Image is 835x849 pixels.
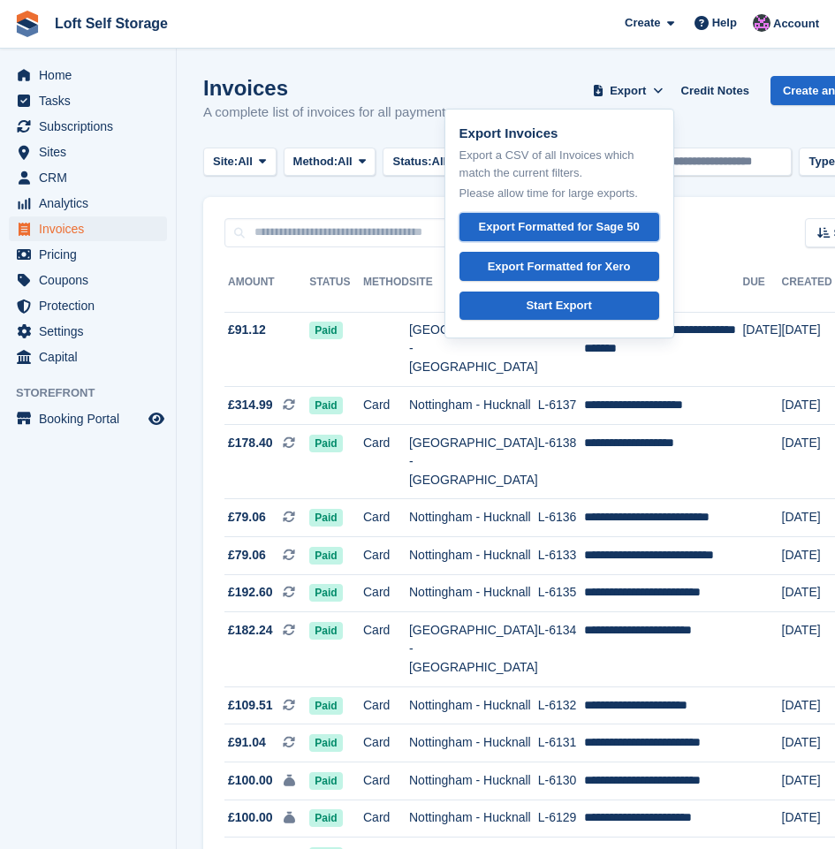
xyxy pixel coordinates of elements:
span: Paid [309,622,342,640]
td: Card [363,574,409,612]
button: Status: All [383,148,469,177]
span: CRM [39,165,145,190]
td: Card [363,499,409,537]
td: Card [363,762,409,800]
span: £100.00 [228,808,273,827]
td: L-6135 [538,574,585,612]
span: Paid [309,435,342,452]
a: Export Formatted for Xero [459,252,659,281]
span: Paid [309,397,342,414]
button: Site: All [203,148,277,177]
span: Capital [39,345,145,369]
td: L-6134 [538,612,585,687]
span: Subscriptions [39,114,145,139]
p: Please allow time for large exports. [459,185,659,202]
a: Start Export [459,292,659,321]
span: Paid [309,772,342,790]
td: L-6139 [538,312,585,387]
td: [DATE] [782,800,832,838]
td: [DATE] [782,762,832,800]
div: Export Formatted for Xero [488,258,631,276]
td: Nottingham - Hucknall [409,499,538,537]
span: £79.06 [228,546,266,565]
span: £79.06 [228,508,266,527]
span: £178.40 [228,434,273,452]
span: Coupons [39,268,145,292]
a: menu [9,165,167,190]
span: Storefront [16,384,176,402]
a: menu [9,319,167,344]
td: Nottingham - Hucknall [409,724,538,762]
td: L-6133 [538,537,585,575]
a: menu [9,216,167,241]
th: Status [309,269,363,313]
td: L-6136 [538,499,585,537]
td: Card [363,686,409,724]
span: £100.00 [228,771,273,790]
span: Export [610,82,646,100]
td: [DATE] [782,574,832,612]
td: L-6129 [538,800,585,838]
td: Nottingham - Hucknall [409,537,538,575]
td: [DATE] [782,387,832,425]
td: Card [363,537,409,575]
span: All [432,153,447,171]
a: menu [9,268,167,292]
td: L-6137 [538,387,585,425]
span: Paid [309,809,342,827]
td: L-6131 [538,724,585,762]
a: Preview store [146,408,167,429]
td: Card [363,800,409,838]
span: Protection [39,293,145,318]
a: Export Formatted for Sage 50 [459,213,659,242]
p: Export Invoices [459,124,659,144]
span: Invoices [39,216,145,241]
td: Nottingham - Hucknall [409,387,538,425]
span: Help [712,14,737,32]
span: £91.12 [228,321,266,339]
span: Booking Portal [39,406,145,431]
td: Card [363,612,409,687]
a: menu [9,406,167,431]
span: Paid [309,734,342,752]
span: £192.60 [228,583,273,602]
a: menu [9,88,167,113]
td: L-6132 [538,686,585,724]
img: Amy Wright [753,14,770,32]
td: [DATE] [782,424,832,499]
button: Export [589,76,667,105]
th: Site [409,269,538,313]
span: £314.99 [228,396,273,414]
div: Export Formatted for Sage 50 [479,218,640,236]
th: Method [363,269,409,313]
h1: Invoices [203,76,452,100]
a: menu [9,114,167,139]
td: [GEOGRAPHIC_DATA] - [GEOGRAPHIC_DATA] [409,612,538,687]
span: Pricing [39,242,145,267]
td: [DATE] [782,537,832,575]
span: £109.51 [228,696,273,715]
span: Settings [39,319,145,344]
span: Paid [309,697,342,715]
a: menu [9,345,167,369]
a: menu [9,63,167,87]
span: Site: [213,153,238,171]
td: [DATE] [742,312,781,387]
td: [DATE] [782,686,832,724]
span: Paid [309,322,342,339]
td: L-6138 [538,424,585,499]
span: Create [625,14,660,32]
span: Tasks [39,88,145,113]
td: Card [363,387,409,425]
td: Nottingham - Hucknall [409,762,538,800]
td: [DATE] [782,499,832,537]
p: A complete list of invoices for all payments [203,102,452,123]
span: Method: [293,153,338,171]
div: Start Export [526,297,591,315]
span: Status: [392,153,431,171]
span: Home [39,63,145,87]
img: stora-icon-8386f47178a22dfd0bd8f6a31ec36ba5ce8667c1dd55bd0f319d3a0aa187defe.svg [14,11,41,37]
span: £91.04 [228,733,266,752]
td: L-6130 [538,762,585,800]
a: menu [9,242,167,267]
